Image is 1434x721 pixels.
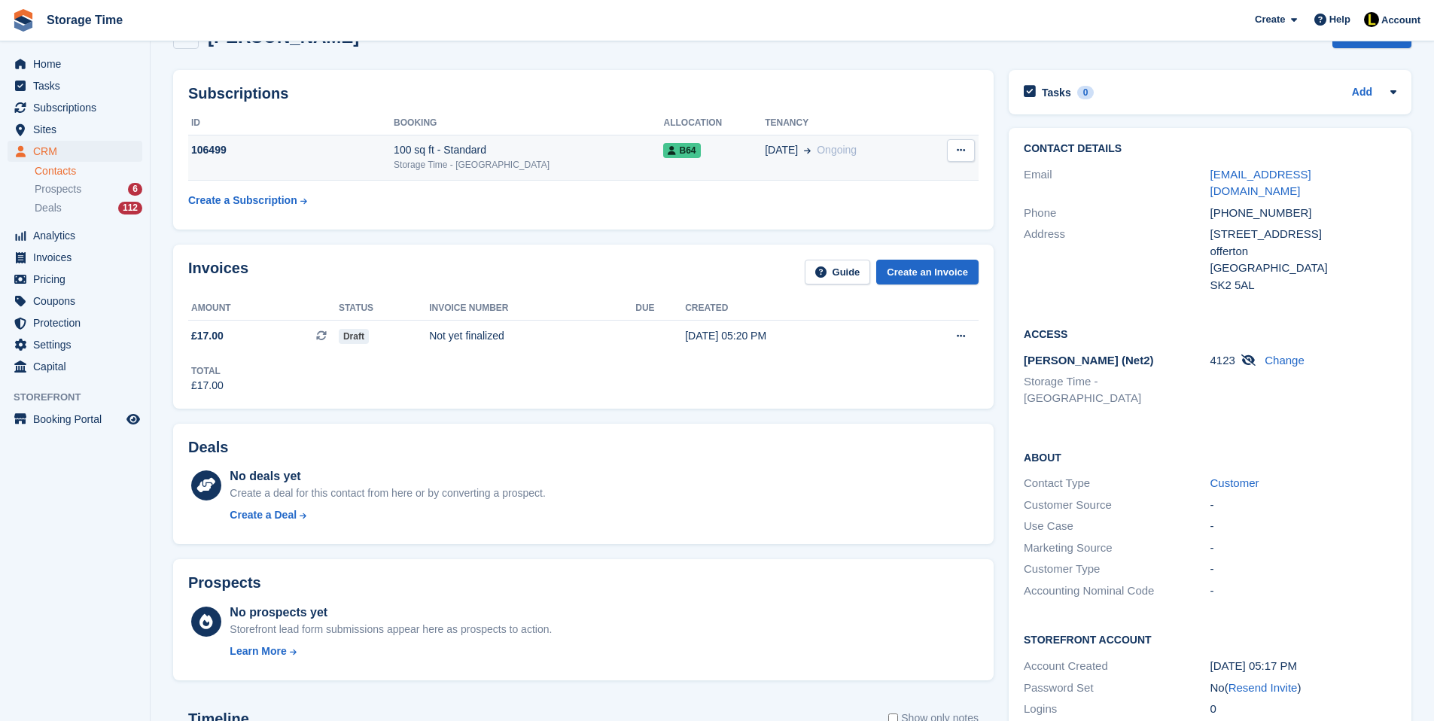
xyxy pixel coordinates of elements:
th: Tenancy [765,111,924,135]
th: ID [188,111,394,135]
a: Learn More [230,643,552,659]
a: menu [8,291,142,312]
div: Logins [1024,701,1210,718]
div: 100 sq ft - Standard [394,142,663,158]
div: Create a Subscription [188,193,297,208]
th: Created [685,297,897,321]
a: Resend Invite [1228,681,1298,694]
span: Deals [35,201,62,215]
h2: Prospects [188,574,261,592]
a: Contacts [35,164,142,178]
div: [PHONE_NUMBER] [1210,205,1396,222]
div: SK2 5AL [1210,277,1396,294]
h2: About [1024,449,1396,464]
div: No [1210,680,1396,697]
th: Booking [394,111,663,135]
div: Storage Time - [GEOGRAPHIC_DATA] [394,158,663,172]
div: 6 [128,183,142,196]
h2: Invoices [188,260,248,284]
div: £17.00 [191,378,224,394]
h2: Storefront Account [1024,631,1396,646]
a: Storage Time [41,8,129,32]
span: Account [1381,13,1420,28]
a: menu [8,269,142,290]
h2: Deals [188,439,228,456]
h2: Tasks [1042,86,1071,99]
div: Storefront lead form submissions appear here as prospects to action. [230,622,552,637]
div: Email [1024,166,1210,200]
a: menu [8,356,142,377]
a: Customer [1210,476,1259,489]
div: Customer Source [1024,497,1210,514]
div: offerton [1210,243,1396,260]
span: [DATE] [765,142,798,158]
a: menu [8,97,142,118]
div: - [1210,583,1396,600]
a: Create a Subscription [188,187,307,214]
a: menu [8,141,142,162]
h2: Subscriptions [188,85,979,102]
a: menu [8,225,142,246]
span: Settings [33,334,123,355]
div: [DATE] 05:20 PM [685,328,897,344]
a: Create an Invoice [876,260,979,284]
span: Subscriptions [33,97,123,118]
div: Create a deal for this contact from here or by converting a prospect. [230,485,545,501]
a: Create a Deal [230,507,545,523]
div: No deals yet [230,467,545,485]
div: Not yet finalized [429,328,635,344]
span: Draft [339,329,369,344]
span: Tasks [33,75,123,96]
span: Coupons [33,291,123,312]
div: Total [191,364,224,378]
div: - [1210,540,1396,557]
span: Ongoing [817,144,857,156]
span: Invoices [33,247,123,268]
span: Prospects [35,182,81,196]
div: - [1210,561,1396,578]
span: [PERSON_NAME] (Net2) [1024,354,1154,367]
div: Address [1024,226,1210,294]
span: CRM [33,141,123,162]
div: Password Set [1024,680,1210,697]
a: Change [1265,354,1305,367]
a: menu [8,75,142,96]
span: Storefront [14,390,150,405]
th: Due [635,297,685,321]
div: No prospects yet [230,604,552,622]
th: Status [339,297,429,321]
a: menu [8,334,142,355]
span: ( ) [1225,681,1302,694]
img: stora-icon-8386f47178a22dfd0bd8f6a31ec36ba5ce8667c1dd55bd0f319d3a0aa187defe.svg [12,9,35,32]
div: 0 [1210,701,1396,718]
a: Add [1352,84,1372,102]
span: Pricing [33,269,123,290]
a: menu [8,119,142,140]
div: Account Created [1024,658,1210,675]
li: Storage Time - [GEOGRAPHIC_DATA] [1024,373,1210,407]
span: Protection [33,312,123,333]
h2: Contact Details [1024,143,1396,155]
span: Capital [33,356,123,377]
span: 4123 [1210,354,1235,367]
a: Deals 112 [35,200,142,216]
span: Help [1329,12,1350,27]
span: Booking Portal [33,409,123,430]
th: Amount [188,297,339,321]
a: Guide [805,260,871,284]
span: Create [1255,12,1285,27]
a: menu [8,409,142,430]
a: menu [8,53,142,75]
div: Accounting Nominal Code [1024,583,1210,600]
th: Invoice number [429,297,635,321]
span: £17.00 [191,328,224,344]
span: B64 [663,143,700,158]
span: Analytics [33,225,123,246]
div: Contact Type [1024,475,1210,492]
div: Create a Deal [230,507,297,523]
span: Sites [33,119,123,140]
div: - [1210,518,1396,535]
div: Phone [1024,205,1210,222]
div: Customer Type [1024,561,1210,578]
img: Laaibah Sarwar [1364,12,1379,27]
